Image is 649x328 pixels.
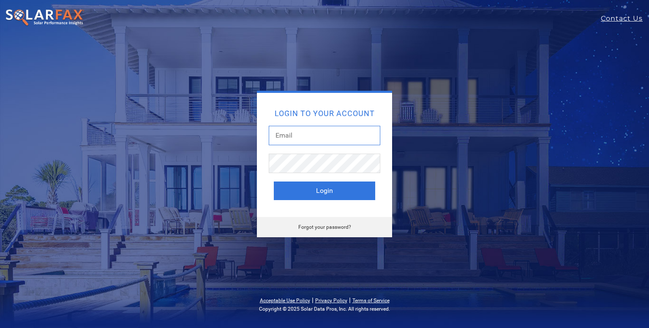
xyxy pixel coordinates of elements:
[315,298,347,304] a: Privacy Policy
[352,298,390,304] a: Terms of Service
[260,298,310,304] a: Acceptable Use Policy
[274,110,375,117] h2: Login to your account
[298,224,351,230] a: Forgot your password?
[5,9,85,27] img: SolarFax
[269,126,380,145] input: Email
[601,14,649,24] a: Contact Us
[349,296,351,304] span: |
[312,296,314,304] span: |
[274,182,375,200] button: Login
